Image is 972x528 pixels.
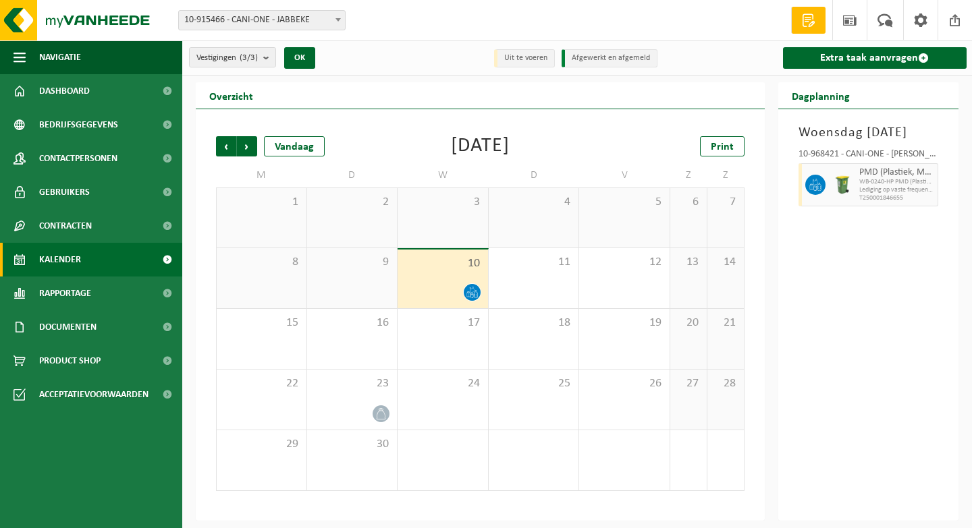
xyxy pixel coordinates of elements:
[859,186,935,194] span: Lediging op vaste frequentie
[189,47,276,67] button: Vestigingen(3/3)
[284,47,315,69] button: OK
[707,163,745,187] td: Z
[223,316,300,330] span: 15
[216,136,236,156] span: Vorige
[670,163,707,187] td: Z
[264,136,325,156] div: Vandaag
[196,48,258,68] span: Vestigingen
[237,136,257,156] span: Volgende
[586,195,663,210] span: 5
[714,376,737,391] span: 28
[495,255,572,270] span: 11
[714,316,737,330] span: 21
[39,175,90,209] span: Gebruikers
[586,255,663,270] span: 12
[404,376,481,391] span: 24
[39,344,101,378] span: Product Shop
[314,316,391,330] span: 16
[398,163,489,187] td: W
[859,178,935,186] span: WB-0240-HP PMD (Plastiek, Metaal, Drankkartons) (bedrijven)
[859,167,935,178] span: PMD (Plastiek, Metaal, Drankkartons) (bedrijven)
[711,142,734,152] span: Print
[677,255,700,270] span: 13
[832,175,853,195] img: WB-0240-HPE-GN-50
[39,142,117,175] span: Contactpersonen
[314,255,391,270] span: 9
[677,316,700,330] span: 20
[404,256,481,271] span: 10
[799,123,939,143] h3: Woensdag [DATE]
[178,10,346,30] span: 10-915466 - CANI-ONE - JABBEKE
[778,82,863,109] h2: Dagplanning
[677,376,700,391] span: 27
[586,316,663,330] span: 19
[39,243,81,276] span: Kalender
[404,195,481,210] span: 3
[307,163,398,187] td: D
[196,82,267,109] h2: Overzicht
[495,195,572,210] span: 4
[562,49,657,67] li: Afgewerkt en afgemeld
[494,49,555,67] li: Uit te voeren
[404,316,481,330] span: 17
[39,378,148,411] span: Acceptatievoorwaarden
[714,195,737,210] span: 7
[314,437,391,452] span: 30
[586,376,663,391] span: 26
[39,310,97,344] span: Documenten
[179,11,345,30] span: 10-915466 - CANI-ONE - JABBEKE
[799,150,939,163] div: 10-968421 - CANI-ONE - [PERSON_NAME]
[495,316,572,330] span: 18
[495,376,572,391] span: 25
[39,209,92,243] span: Contracten
[223,255,300,270] span: 8
[39,74,90,108] span: Dashboard
[39,276,91,310] span: Rapportage
[314,195,391,210] span: 2
[223,195,300,210] span: 1
[783,47,967,69] a: Extra taak aanvragen
[451,136,510,156] div: [DATE]
[216,163,307,187] td: M
[39,40,81,74] span: Navigatie
[714,255,737,270] span: 14
[859,194,935,202] span: T250001846655
[314,376,391,391] span: 23
[223,437,300,452] span: 29
[240,53,258,62] count: (3/3)
[39,108,118,142] span: Bedrijfsgegevens
[489,163,580,187] td: D
[579,163,670,187] td: V
[700,136,745,156] a: Print
[223,376,300,391] span: 22
[677,195,700,210] span: 6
